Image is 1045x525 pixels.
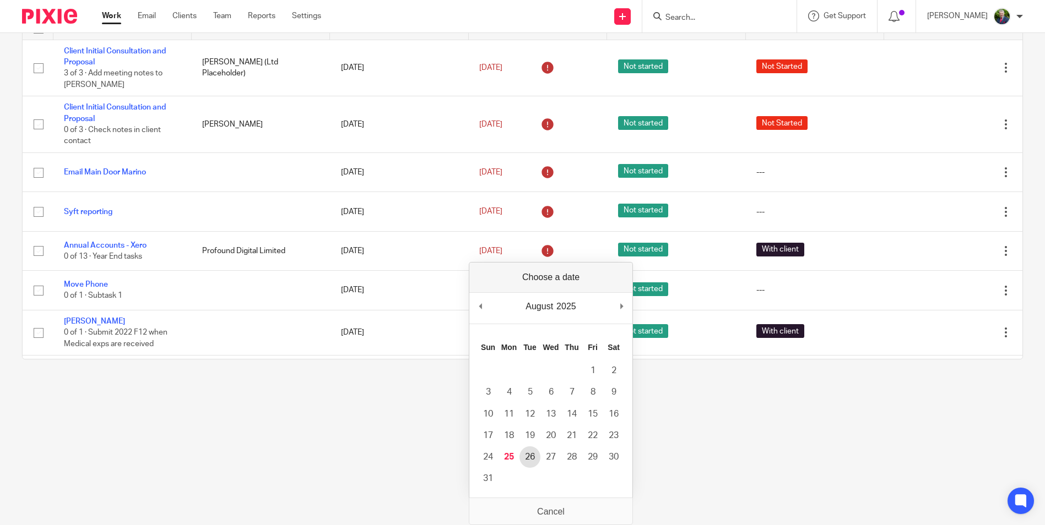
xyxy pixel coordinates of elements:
span: 0 of 13 · Year End tasks [64,253,142,260]
a: Clients [172,10,197,21]
td: [DATE] [330,310,468,355]
a: Settings [292,10,321,21]
span: [DATE] [479,168,502,176]
span: With client [756,324,804,338]
input: Search [664,13,764,23]
span: Not started [618,243,668,256]
button: 29 [582,446,603,468]
span: Not started [618,59,668,73]
td: [DATE] [330,231,468,270]
span: [DATE] [479,121,502,128]
button: 30 [603,446,624,468]
td: Kitchen Innovations Limited T/A GoodBrother [191,356,329,401]
button: 23 [603,425,624,446]
button: 28 [561,446,582,468]
span: 0 of 3 · Check notes in client contact [64,126,161,145]
td: [DATE] [330,192,468,231]
button: 7 [561,381,582,403]
td: [DATE] [330,271,468,310]
a: Reports [248,10,275,21]
td: [PERSON_NAME] (Ltd Placeholder) [191,40,329,96]
button: 14 [561,403,582,425]
button: 31 [478,468,499,489]
button: 21 [561,425,582,446]
button: 1 [582,360,603,381]
td: [PERSON_NAME] [191,96,329,153]
button: 12 [519,403,540,425]
span: Not started [618,164,668,178]
abbr: Tuesday [523,343,537,352]
abbr: Monday [501,343,517,352]
button: 6 [540,381,561,403]
button: 8 [582,381,603,403]
button: 17 [478,425,499,446]
td: [DATE] [330,153,468,192]
button: 26 [519,446,540,468]
img: download.png [993,8,1011,25]
a: Annual Accounts - Xero [64,242,147,249]
div: --- [756,285,873,296]
div: 2025 [555,298,578,315]
abbr: Thursday [565,343,578,352]
button: 5 [519,381,540,403]
span: 3 of 3 · Add meeting notes to [PERSON_NAME] [64,69,163,89]
img: Pixie [22,9,77,24]
a: Email [138,10,156,21]
a: Team [213,10,231,21]
button: 19 [519,425,540,446]
span: Not Started [756,116,808,130]
button: 13 [540,403,561,425]
button: 27 [540,446,561,468]
a: Client Initial Consultation and Proposal [64,47,166,66]
span: [DATE] [479,208,502,216]
span: 0 of 1 · Submit 2022 F12 when Medical exps are received [64,329,167,348]
button: 11 [499,403,519,425]
span: 0 of 1 · Subtask 1 [64,292,122,300]
span: With client [756,243,804,256]
span: Not started [618,204,668,217]
button: Next Month [616,298,627,315]
a: [PERSON_NAME] [64,318,125,325]
button: 15 [582,403,603,425]
button: 20 [540,425,561,446]
abbr: Friday [588,343,598,352]
span: Not started [618,282,668,296]
button: 4 [499,381,519,403]
button: 10 [478,403,499,425]
div: --- [756,167,873,178]
button: 16 [603,403,624,425]
span: Not started [618,116,668,130]
button: Previous Month [475,298,486,315]
td: [DATE] [330,40,468,96]
span: Not Started [756,59,808,73]
span: [DATE] [479,64,502,72]
a: Work [102,10,121,21]
abbr: Saturday [608,343,620,352]
button: 18 [499,425,519,446]
button: 24 [478,446,499,468]
button: 25 [499,446,519,468]
button: 22 [582,425,603,446]
div: August [524,298,555,315]
a: Move Phone [64,281,108,288]
a: Client Initial Consultation and Proposal [64,103,166,122]
a: Email Main Door Marino [64,168,146,176]
span: [DATE] [479,247,502,255]
button: 9 [603,381,624,403]
button: 3 [478,381,499,403]
span: Get Support [824,12,866,20]
abbr: Wednesday [543,343,559,352]
button: 2 [603,360,624,381]
a: Syft reporting [64,208,112,216]
td: Profound Digital Limited [191,231,329,270]
p: [PERSON_NAME] [927,10,988,21]
td: [DATE] [330,96,468,153]
div: --- [756,206,873,217]
span: Not started [618,324,668,338]
abbr: Sunday [481,343,495,352]
td: [DATE] [330,356,468,401]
